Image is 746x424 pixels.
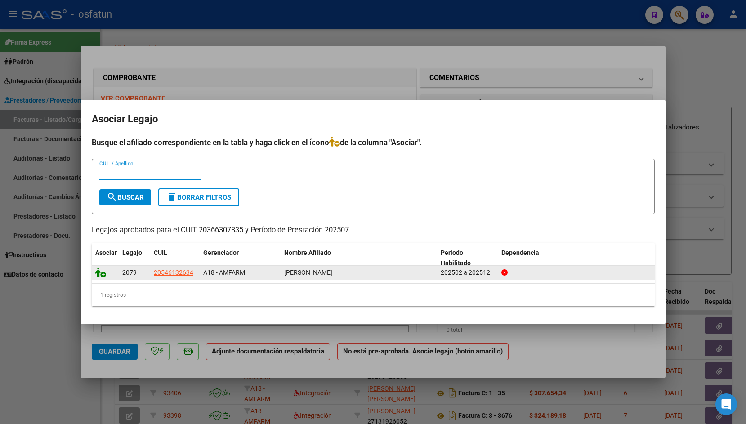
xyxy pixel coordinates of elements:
button: Buscar [99,189,151,205]
span: Dependencia [501,249,539,256]
span: Legajo [122,249,142,256]
span: Buscar [107,193,144,201]
span: Nombre Afiliado [284,249,331,256]
p: Legajos aprobados para el CUIT 20366307835 y Período de Prestación 202507 [92,225,655,236]
span: ANSEDE BAUTISTA EZEQUIEL [284,269,332,276]
datatable-header-cell: Asociar [92,243,119,273]
datatable-header-cell: Legajo [119,243,150,273]
mat-icon: search [107,192,117,202]
h4: Busque el afiliado correspondiente en la tabla y haga click en el ícono de la columna "Asociar". [92,137,655,148]
button: Borrar Filtros [158,188,239,206]
datatable-header-cell: Periodo Habilitado [437,243,498,273]
div: Open Intercom Messenger [715,393,737,415]
span: A18 - AMFARM [203,269,245,276]
h2: Asociar Legajo [92,111,655,128]
div: 202502 a 202512 [441,268,494,278]
span: CUIL [154,249,167,256]
datatable-header-cell: Gerenciador [200,243,281,273]
datatable-header-cell: CUIL [150,243,200,273]
span: Periodo Habilitado [441,249,471,267]
div: 1 registros [92,284,655,306]
span: Gerenciador [203,249,239,256]
datatable-header-cell: Nombre Afiliado [281,243,438,273]
mat-icon: delete [166,192,177,202]
span: 2079 [122,269,137,276]
span: Borrar Filtros [166,193,231,201]
datatable-header-cell: Dependencia [498,243,655,273]
span: 20546132634 [154,269,193,276]
span: Asociar [95,249,117,256]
